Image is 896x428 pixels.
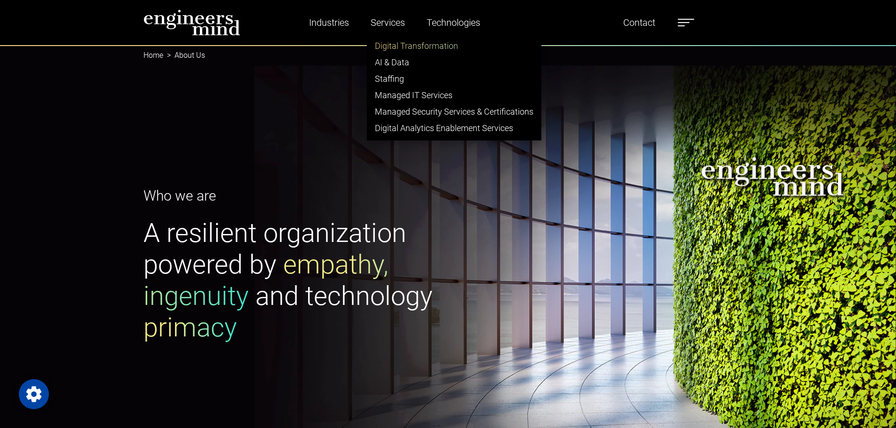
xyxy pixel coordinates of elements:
[619,12,659,33] a: Contact
[367,33,541,140] ul: Industries
[143,185,443,206] p: Who we are
[367,38,541,54] a: Digital Transformation
[143,9,240,36] img: logo
[143,312,237,343] span: primacy
[367,120,541,136] a: Digital Analytics Enablement Services
[163,50,205,61] li: About Us
[423,12,484,33] a: Technologies
[143,249,389,311] span: empathy, ingenuity
[367,70,541,87] a: Staffing
[367,12,409,33] a: Services
[143,218,443,344] h1: A resilient organization powered by and technology
[143,45,753,66] nav: breadcrumb
[367,87,541,103] a: Managed IT Services
[367,54,541,70] a: AI & Data
[143,51,163,60] a: Home
[367,103,541,120] a: Managed Security Services & Certifications
[305,12,353,33] a: Industries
